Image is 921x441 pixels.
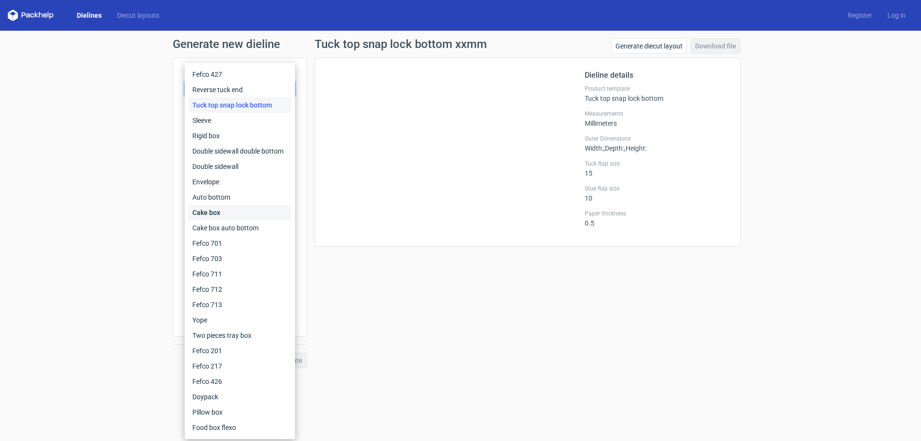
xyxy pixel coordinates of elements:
[189,174,291,190] div: Envelope
[189,251,291,266] div: Fefco 703
[189,97,291,113] div: Tuck top snap lock bottom
[611,38,687,54] a: Generate diecut layout
[585,85,729,93] label: Product template
[189,282,291,297] div: Fefco 712
[189,113,291,128] div: Sleeve
[585,160,729,177] div: 15
[189,389,291,405] div: Doypack
[189,312,291,328] div: Yope
[585,185,729,192] label: Glue flap size
[585,135,729,143] label: Outer Dimensions
[585,85,729,102] div: Tuck top snap lock bottom
[189,128,291,143] div: Rigid box
[585,144,603,152] span: Width :
[189,236,291,251] div: Fefco 701
[624,144,647,152] span: , Height :
[173,38,748,50] h1: Generate new dieline
[189,328,291,343] div: Two pieces tray box
[880,11,913,20] a: Log in
[189,205,291,220] div: Cake box
[840,11,880,20] a: Register
[189,266,291,282] div: Fefco 711
[189,143,291,159] div: Double sidewall double bottom
[189,67,291,82] div: Fefco 427
[585,160,729,167] label: Tuck flap size
[585,210,729,217] label: Paper thickness
[585,70,729,81] h2: Dieline details
[189,374,291,389] div: Fefco 426
[585,210,729,227] div: 0.5
[189,420,291,435] div: Food box flexo
[585,185,729,202] div: 10
[585,110,729,118] label: Measurements
[189,343,291,358] div: Fefco 201
[189,159,291,174] div: Double sidewall
[189,220,291,236] div: Cake box auto bottom
[189,358,291,374] div: Fefco 217
[109,11,167,20] a: Diecut layouts
[189,82,291,97] div: Reverse tuck end
[585,110,729,127] div: Millimeters
[603,144,624,152] span: , Depth :
[315,38,487,50] h1: Tuck top snap lock bottom xxmm
[189,190,291,205] div: Auto bottom
[189,405,291,420] div: Pillow box
[189,297,291,312] div: Fefco 713
[69,11,109,20] a: Dielines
